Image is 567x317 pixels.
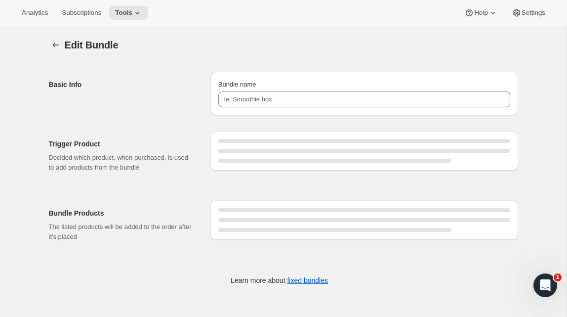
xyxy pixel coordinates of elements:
span: Bundle name [218,81,256,88]
span: Tools [115,9,132,17]
button: Help [458,6,503,20]
h2: Basic Info [49,80,195,90]
h2: Trigger Product [49,139,195,149]
input: ie. Smoothie box [218,91,510,107]
span: Settings [522,9,545,17]
button: Bundles [49,38,63,52]
span: 1 [554,273,562,281]
span: Help [474,9,487,17]
button: Subscriptions [56,6,107,20]
button: Settings [506,6,551,20]
button: Analytics [16,6,54,20]
button: Tools [109,6,148,20]
h2: Bundle Products [49,208,195,218]
p: The listed products will be added to the order after it's placed [49,222,195,242]
iframe: Intercom live chat [533,273,557,297]
span: Edit Bundle [65,40,119,50]
span: Subscriptions [62,9,101,17]
p: Learn more about [231,275,328,285]
p: Decided which product, when purchased, is used to add products from the bundle [49,153,195,173]
a: fixed bundles [287,276,328,284]
span: Analytics [22,9,48,17]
